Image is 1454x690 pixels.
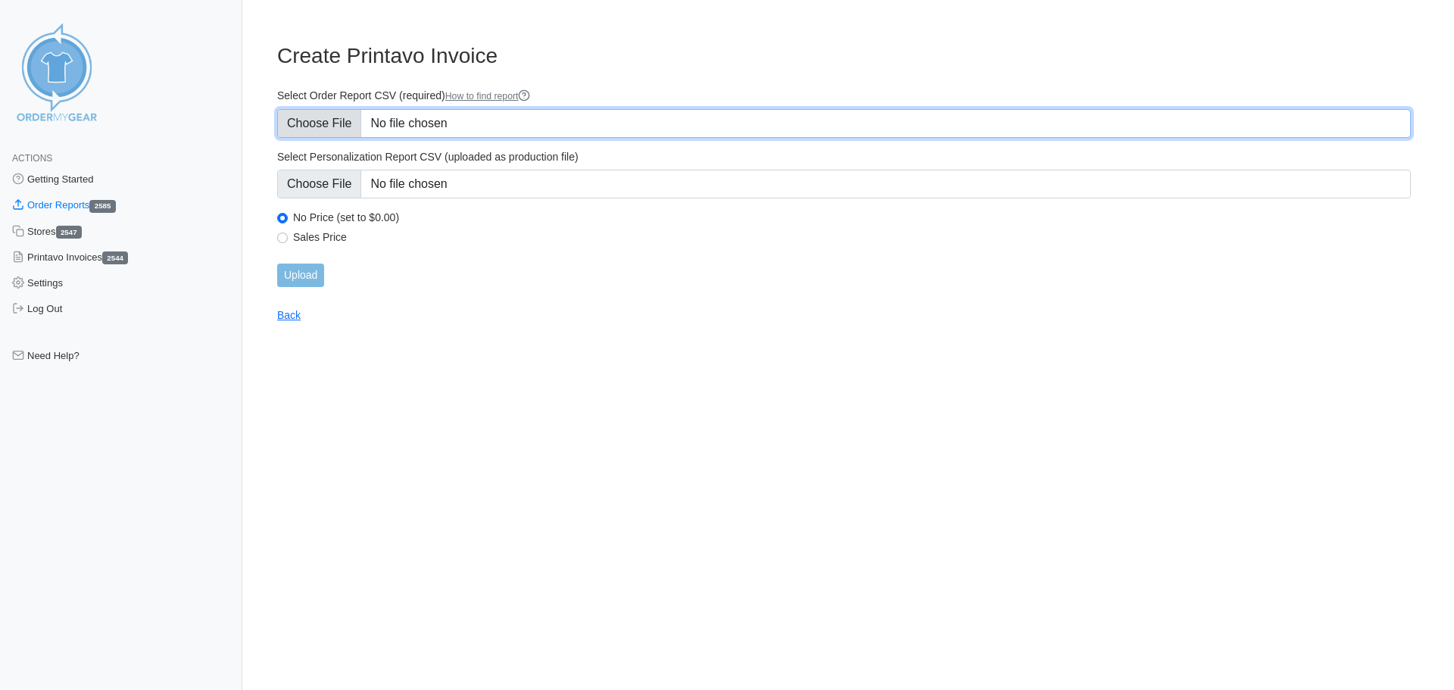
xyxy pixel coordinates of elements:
[56,226,82,239] span: 2547
[277,43,1411,69] h3: Create Printavo Invoice
[12,153,52,164] span: Actions
[293,230,1411,244] label: Sales Price
[277,264,324,287] input: Upload
[277,150,1411,164] label: Select Personalization Report CSV (uploaded as production file)
[89,200,115,213] span: 2585
[102,251,128,264] span: 2544
[277,89,1411,103] label: Select Order Report CSV (required)
[293,211,1411,224] label: No Price (set to $0.00)
[445,91,531,101] a: How to find report
[277,309,301,321] a: Back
